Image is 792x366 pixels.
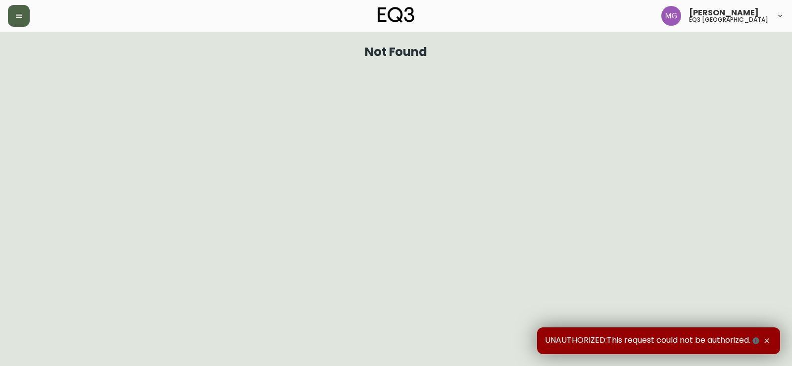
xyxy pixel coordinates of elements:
h1: Not Found [365,48,428,56]
img: logo [378,7,414,23]
h5: eq3 [GEOGRAPHIC_DATA] [689,17,768,23]
span: UNAUTHORIZED:This request could not be authorized. [545,335,761,346]
img: de8837be2a95cd31bb7c9ae23fe16153 [661,6,681,26]
span: [PERSON_NAME] [689,9,759,17]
